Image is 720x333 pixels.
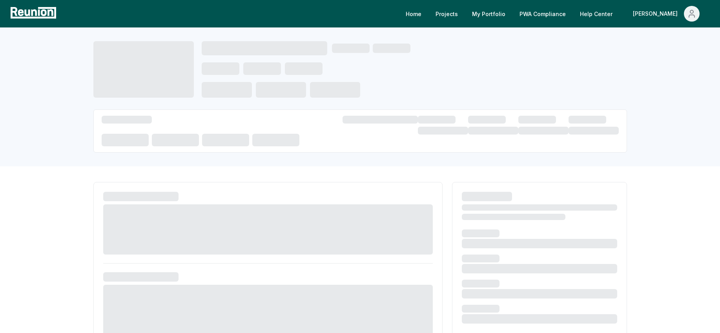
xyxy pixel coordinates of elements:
nav: Main [399,6,712,22]
a: Help Center [574,6,619,22]
button: [PERSON_NAME] [627,6,706,22]
a: PWA Compliance [513,6,572,22]
div: [PERSON_NAME] [633,6,681,22]
a: Projects [429,6,464,22]
a: Home [399,6,428,22]
a: My Portfolio [466,6,512,22]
